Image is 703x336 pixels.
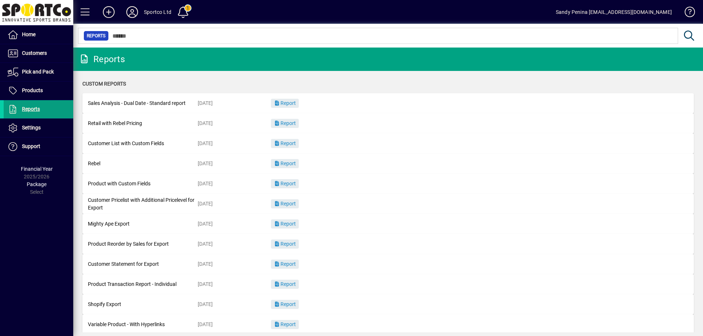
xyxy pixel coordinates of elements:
span: Customers [22,50,47,56]
button: Report [271,99,299,108]
span: Report [274,120,296,126]
div: [DATE] [198,120,271,127]
a: Knowledge Base [679,1,694,25]
span: Home [22,31,36,37]
div: Sandy Penina [EMAIL_ADDRESS][DOMAIN_NAME] [556,6,672,18]
a: Customers [4,44,73,63]
button: Profile [120,5,144,19]
span: Report [274,161,296,166]
div: [DATE] [198,280,271,288]
a: Support [4,137,73,156]
a: Settings [4,119,73,137]
div: [DATE] [198,220,271,228]
button: Report [271,159,299,168]
button: Report [271,219,299,229]
div: [DATE] [198,140,271,147]
div: [DATE] [198,301,271,308]
a: Pick and Pack [4,63,73,81]
span: Settings [22,125,41,131]
a: Home [4,26,73,44]
div: Mighty Ape Export [88,220,198,228]
button: Report [271,260,299,269]
span: Report [274,321,296,327]
span: Package [27,181,47,187]
div: [DATE] [198,260,271,268]
div: Customer List with Custom Fields [88,140,198,147]
button: Report [271,300,299,309]
button: Report [271,280,299,289]
div: [DATE] [198,99,271,107]
span: Report [274,201,296,207]
span: Report [274,140,296,146]
a: Products [4,82,73,100]
span: Report [274,100,296,106]
div: Reports [79,53,125,65]
span: Products [22,87,43,93]
span: Reports [22,106,40,112]
div: Product Reorder by Sales for Export [88,240,198,248]
button: Report [271,199,299,208]
div: Variable Product - With Hyperlinks [88,321,198,328]
span: Report [274,261,296,267]
span: Report [274,301,296,307]
div: Rebel [88,160,198,167]
div: Product with Custom Fields [88,180,198,188]
span: Reports [87,32,105,39]
div: [DATE] [198,200,271,208]
div: [DATE] [198,240,271,248]
span: Report [274,281,296,287]
button: Report [271,139,299,148]
div: [DATE] [198,321,271,328]
div: [DATE] [198,160,271,167]
div: Sportco Ltd [144,6,171,18]
button: Report [271,119,299,128]
div: Retail with Rebel Pricing [88,120,198,127]
button: Report [271,179,299,188]
div: Customer Statement for Export [88,260,198,268]
div: [DATE] [198,180,271,188]
span: Pick and Pack [22,69,54,75]
button: Add [97,5,120,19]
span: Support [22,143,40,149]
span: Report [274,181,296,186]
button: Report [271,320,299,329]
div: Customer Pricelist with Additional Pricelevel for Export [88,196,198,212]
div: Shopify Export [88,301,198,308]
span: Report [274,221,296,227]
button: Report [271,239,299,249]
span: Custom Reports [82,81,126,87]
div: Product Transaction Report - Individual [88,280,198,288]
span: Financial Year [21,166,53,172]
span: Report [274,241,296,247]
div: Sales Analysis - Dual Date - Standard report [88,99,198,107]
